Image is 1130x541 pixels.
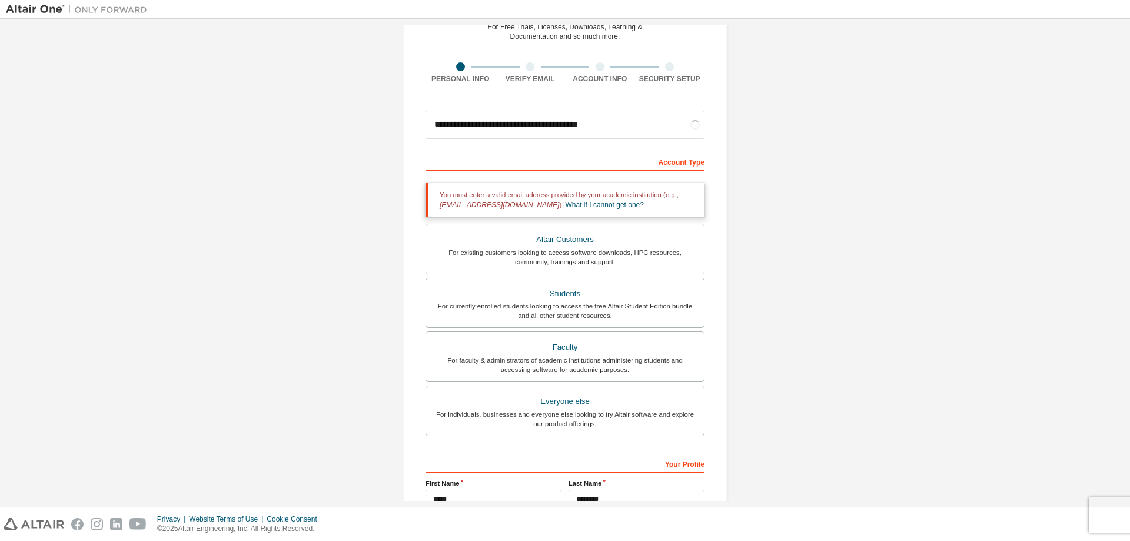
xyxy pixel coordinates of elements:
[566,201,644,209] a: What if I cannot get one?
[433,286,697,302] div: Students
[129,518,147,530] img: youtube.svg
[157,515,189,524] div: Privacy
[433,231,697,248] div: Altair Customers
[189,515,267,524] div: Website Terms of Use
[433,301,697,320] div: For currently enrolled students looking to access the free Altair Student Edition bundle and all ...
[635,74,705,84] div: Security Setup
[433,410,697,429] div: For individuals, businesses and everyone else looking to try Altair software and explore our prod...
[110,518,122,530] img: linkedin.svg
[91,518,103,530] img: instagram.svg
[565,74,635,84] div: Account Info
[433,248,697,267] div: For existing customers looking to access software downloads, HPC resources, community, trainings ...
[426,74,496,84] div: Personal Info
[488,22,643,41] div: For Free Trials, Licenses, Downloads, Learning & Documentation and so much more.
[426,152,704,171] div: Account Type
[433,339,697,356] div: Faculty
[71,518,84,530] img: facebook.svg
[157,524,324,534] p: © 2025 Altair Engineering, Inc. All Rights Reserved.
[426,479,561,488] label: First Name
[267,515,324,524] div: Cookie Consent
[496,74,566,84] div: Verify Email
[569,479,704,488] label: Last Name
[426,183,704,217] div: You must enter a valid email address provided by your academic institution (e.g., ).
[4,518,64,530] img: altair_logo.svg
[433,393,697,410] div: Everyone else
[433,356,697,374] div: For faculty & administrators of academic institutions administering students and accessing softwa...
[426,454,704,473] div: Your Profile
[6,4,153,15] img: Altair One
[440,201,559,209] span: [EMAIL_ADDRESS][DOMAIN_NAME]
